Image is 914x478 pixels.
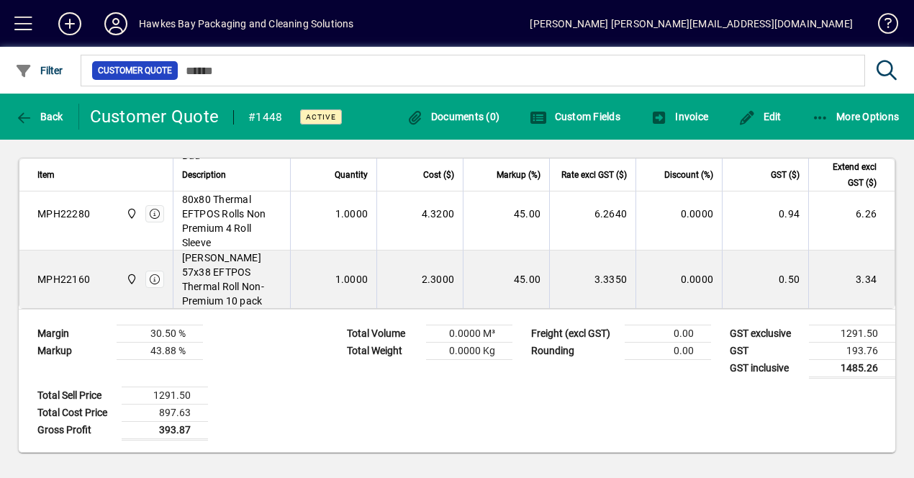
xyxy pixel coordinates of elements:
td: 1485.26 [809,359,895,377]
td: 897.63 [122,404,208,421]
a: Knowledge Base [867,3,896,50]
div: MPH22280 [37,207,90,221]
td: Freight (excl GST) [524,325,625,342]
span: Central [122,271,139,287]
span: Invoice [651,111,708,122]
button: Add [47,11,93,37]
div: 6.2640 [558,207,627,221]
button: Back [12,104,67,130]
td: Markup [30,342,117,359]
td: 0.0000 Kg [426,342,512,359]
td: Rounding [524,342,625,359]
button: More Options [808,104,903,130]
td: 0.00 [625,325,711,342]
td: Total Cost Price [30,404,122,421]
span: Quantity [335,166,368,182]
td: 6.26 [808,178,895,251]
td: Total Sell Price [30,387,122,404]
td: 1291.50 [122,387,208,404]
td: 393.87 [122,421,208,439]
td: 0.0000 [635,251,722,308]
td: GST [723,342,809,359]
span: Markup (%) [497,166,540,182]
span: More Options [812,111,900,122]
td: 3.34 [808,251,895,308]
td: 4.3200 [376,178,463,251]
div: MPH22160 [37,272,90,287]
td: Total Volume [340,325,426,342]
div: Hawkes Bay Packaging and Cleaning Solutions [139,12,354,35]
div: [PERSON_NAME] [PERSON_NAME][EMAIL_ADDRESS][DOMAIN_NAME] [530,12,853,35]
td: 0.50 [722,251,808,308]
button: Edit [735,104,785,130]
span: Item [37,166,55,182]
td: 0.0000 M³ [426,325,512,342]
button: Custom Fields [526,104,624,130]
span: Description [182,166,226,182]
span: Central [122,206,139,222]
span: Discount (%) [664,166,713,182]
span: Rate excl GST ($) [561,166,627,182]
button: Invoice [647,104,712,130]
td: Gross Profit [30,421,122,439]
td: Total Weight [340,342,426,359]
div: #1448 [248,106,282,129]
span: GST ($) [771,166,800,182]
td: GST exclusive [723,325,809,342]
td: 193.76 [809,342,895,359]
button: Filter [12,58,67,84]
td: 2.3000 [376,251,463,308]
td: 0.94 [722,178,808,251]
td: 43.88 % [117,342,203,359]
span: [PERSON_NAME] 57x38 EFTPOS Thermal Roll Non-Premium 10 pack [182,251,282,308]
span: Back [15,111,63,122]
td: 30.50 % [117,325,203,342]
span: Documents (0) [406,111,499,122]
span: Edit [738,111,782,122]
div: Customer Quote [90,105,220,128]
span: 1.0000 [335,207,368,221]
span: Active [306,112,336,122]
div: 3.3350 [558,272,627,287]
button: Documents (0) [402,104,503,130]
td: 45.00 [463,178,549,251]
span: Custom Fields [530,111,620,122]
td: 1291.50 [809,325,895,342]
span: 1.0000 [335,272,368,287]
td: 0.00 [625,342,711,359]
span: Extend excl GST ($) [818,158,877,190]
button: Profile [93,11,139,37]
span: Customer Quote [98,63,172,78]
td: 45.00 [463,251,549,308]
span: Cost ($) [423,166,454,182]
td: GST inclusive [723,359,809,377]
td: Margin [30,325,117,342]
td: 0.0000 [635,178,722,251]
span: Filter [15,65,63,76]
span: [PERSON_NAME] 80x80 Thermal EFTPOS Rolls Non Premium 4 Roll Sleeve [182,178,282,250]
